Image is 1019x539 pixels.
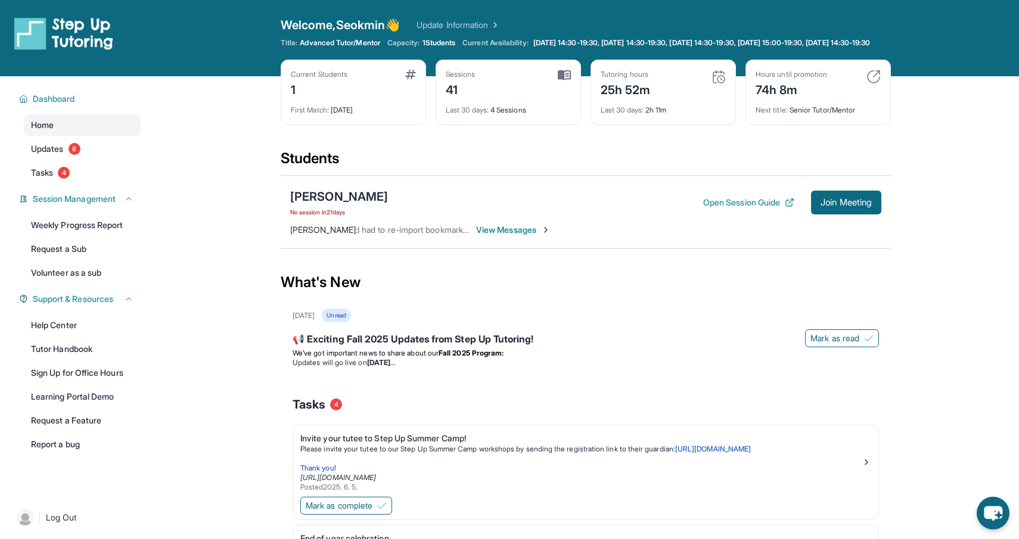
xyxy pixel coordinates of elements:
[17,509,33,526] img: user-img
[28,193,133,205] button: Session Management
[290,225,358,235] span: [PERSON_NAME] :
[24,162,141,183] a: Tasks4
[28,293,133,305] button: Support & Resources
[712,70,726,84] img: card
[24,410,141,431] a: Request a Feature
[300,444,862,454] p: Please invite your tutee to our Step Up Summer Camp workshops by sending the registration link to...
[12,504,141,531] a: |Log Out
[290,188,388,205] div: [PERSON_NAME]
[446,79,476,98] div: 41
[601,70,651,79] div: Tutoring hours
[291,79,347,98] div: 1
[293,425,878,494] a: Invite your tutee to Step Up Summer Camp!Please invite your tutee to our Step Up Summer Camp work...
[756,98,881,115] div: Senior Tutor/Mentor
[33,93,75,105] span: Dashboard
[377,501,387,510] img: Mark as complete
[281,256,891,309] div: What's New
[300,497,392,515] button: Mark as complete
[601,98,726,115] div: 2h 11m
[675,444,751,453] a: [URL][DOMAIN_NAME]
[38,510,41,525] span: |
[14,17,113,50] img: logo
[58,167,70,179] span: 4
[306,500,372,512] span: Mark as complete
[300,432,862,444] div: Invite your tutee to Step Up Summer Camp!
[446,70,476,79] div: Sessions
[33,293,113,305] span: Support & Resources
[300,482,862,492] div: Posted 2025. 6. 5.
[24,262,141,283] a: Volunteer as a sub
[293,396,325,413] span: Tasks
[24,214,141,236] a: Weekly Progress Report
[300,38,380,48] span: Advanced Tutor/Mentor
[541,225,551,235] img: Chevron-Right
[417,19,500,31] a: Update Information
[446,98,571,115] div: 4 Sessions
[558,70,571,80] img: card
[24,338,141,360] a: Tutor Handbook
[290,207,388,217] span: No session in 21 days
[300,463,336,472] span: Thank you!
[601,105,644,114] span: Last 30 days :
[31,143,64,155] span: Updates
[28,93,133,105] button: Dashboard
[281,149,891,175] div: Students
[300,473,376,482] a: [URL][DOMAIN_NAME]
[293,332,879,348] div: 📢 Exciting Fall 2025 Updates from Step Up Tutoring!
[703,197,794,208] button: Open Session Guide
[291,70,347,79] div: Current Students
[488,19,500,31] img: Chevron Right
[33,193,116,205] span: Session Management
[293,358,879,367] li: Updates will go live on
[866,70,881,84] img: card
[31,167,53,179] span: Tasks
[422,38,456,48] span: 1 Students
[387,38,420,48] span: Capacity:
[24,238,141,260] a: Request a Sub
[24,114,141,136] a: Home
[805,329,879,347] button: Mark as read
[293,311,315,320] div: [DATE]
[281,38,297,48] span: Title:
[462,38,528,48] span: Current Availability:
[281,17,400,33] span: Welcome, Seokmin 👋
[24,314,141,336] a: Help Center
[821,199,872,206] span: Join Meeting
[24,362,141,384] a: Sign Up for Office Hours
[446,105,489,114] span: Last 30 days :
[69,143,80,155] span: 8
[439,348,504,357] strong: Fall 2025 Program:
[756,79,827,98] div: 74h 8m
[24,138,141,160] a: Updates8
[756,70,827,79] div: Hours until promotion
[24,386,141,407] a: Learning Portal Demo
[358,225,804,235] span: I had to re-import bookmarks for her laptop so I hope we have the right one for the session. She'...
[977,497,1009,529] button: chat-button
[291,105,329,114] span: First Match :
[31,119,54,131] span: Home
[293,348,439,357] span: We’ve got important news to share about our
[864,334,874,343] img: Mark as read
[322,309,350,322] div: Unread
[291,98,416,115] div: [DATE]
[756,105,788,114] span: Next title :
[533,38,871,48] span: [DATE] 14:30-19:30, [DATE] 14:30-19:30, [DATE] 14:30-19:30, [DATE] 15:00-19:30, [DATE] 14:30-19:30
[811,191,881,214] button: Join Meeting
[24,434,141,455] a: Report a bug
[531,38,873,48] a: [DATE] 14:30-19:30, [DATE] 14:30-19:30, [DATE] 14:30-19:30, [DATE] 15:00-19:30, [DATE] 14:30-19:30
[601,79,651,98] div: 25h 52m
[46,512,77,524] span: Log Out
[476,224,551,236] span: View Messages
[405,70,416,79] img: card
[367,358,395,367] strong: [DATE]
[330,398,342,410] span: 4
[810,332,859,344] span: Mark as read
